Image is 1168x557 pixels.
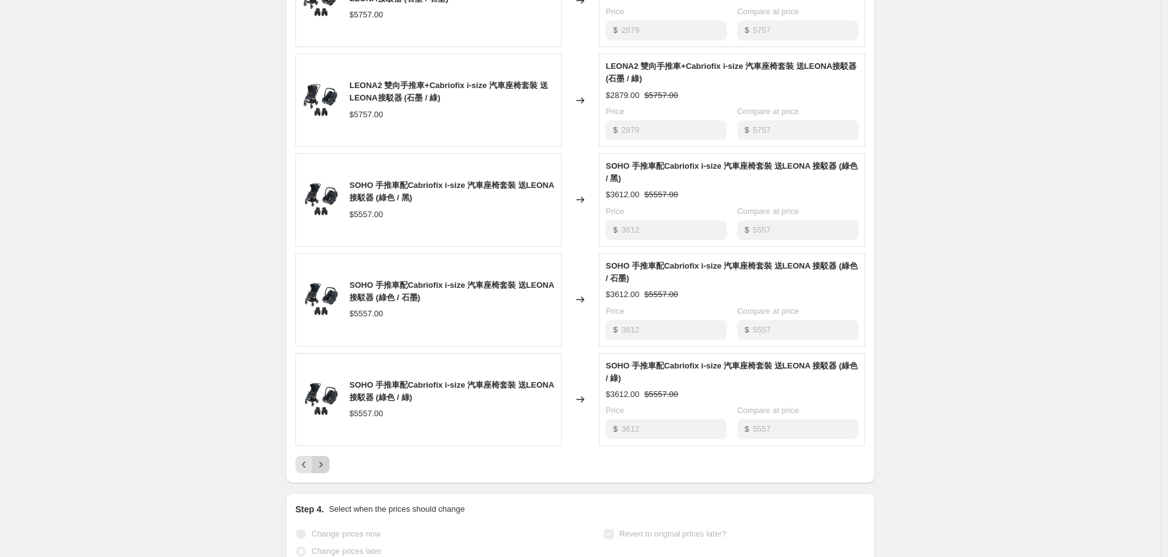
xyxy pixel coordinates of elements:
[613,424,618,434] span: $
[295,456,313,473] button: Previous
[302,82,339,119] img: ECBundle_1_4d2e8247-d737-40d8-bfcc-ac9cf16753af_80x.jpg
[745,424,749,434] span: $
[606,361,858,383] span: SOHO 手推車配Cabriofix i-size 汽車座椅套裝 送LEONA 接駁器 (綠色 / 綠)
[606,61,856,83] span: LEONA2 雙向手推車+Cabriofix i-size 汽車座椅套裝 送LEONA接駁器 (石墨 / 綠)
[613,125,618,135] span: $
[349,408,383,420] div: $5557.00
[312,546,382,556] span: Change prices later
[606,7,624,16] span: Price
[606,161,858,183] span: SOHO 手推車配Cabriofix i-size 汽車座椅套裝 送LEONA 接駁器 (綠色 / 黑)
[349,380,554,402] span: SOHO 手推車配Cabriofix i-size 汽車座椅套裝 送LEONA 接駁器 (綠色 / 綠)
[302,281,339,318] img: ECBundleSOHO_b4d96193-e5f8-4912-b83f-7ea1d7397416_80x.jpg
[302,181,339,218] img: ECBundleSOHO_b4d96193-e5f8-4912-b83f-7ea1d7397416_80x.jpg
[349,180,554,202] span: SOHO 手推車配Cabriofix i-size 汽車座椅套裝 送LEONA 接駁器 (綠色 / 黑)
[349,280,554,302] span: SOHO 手推車配Cabriofix i-size 汽車座椅套裝 送LEONA 接駁器 (綠色 / 石墨)
[619,529,727,538] span: Revert to original prices later?
[606,207,624,216] span: Price
[644,89,678,102] strike: $5757.00
[295,503,324,515] h2: Step 4.
[613,325,618,334] span: $
[613,25,618,35] span: $
[606,89,639,102] div: $2879.00
[745,325,749,334] span: $
[745,25,749,35] span: $
[737,107,799,116] span: Compare at price
[737,7,799,16] span: Compare at price
[613,225,618,234] span: $
[737,406,799,415] span: Compare at price
[737,207,799,216] span: Compare at price
[644,189,678,201] strike: $5557.00
[349,81,548,102] span: LEONA2 雙向手推車+Cabriofix i-size 汽車座椅套裝 送LEONA接駁器 (石墨 / 綠)
[745,225,749,234] span: $
[644,388,678,401] strike: $5557.00
[737,306,799,316] span: Compare at price
[606,261,858,283] span: SOHO 手推車配Cabriofix i-size 汽車座椅套裝 送LEONA 接駁器 (綠色 / 石墨)
[329,503,465,515] p: Select when the prices should change
[312,456,330,473] button: Next
[606,306,624,316] span: Price
[312,529,380,538] span: Change prices now
[644,288,678,301] strike: $5557.00
[745,125,749,135] span: $
[606,406,624,415] span: Price
[295,456,330,473] nav: Pagination
[349,308,383,320] div: $5557.00
[302,381,339,418] img: ECBundleSOHO_b4d96193-e5f8-4912-b83f-7ea1d7397416_80x.jpg
[606,189,639,201] div: $3612.00
[606,288,639,301] div: $3612.00
[606,107,624,116] span: Price
[606,388,639,401] div: $3612.00
[349,208,383,221] div: $5557.00
[349,109,383,121] div: $5757.00
[349,9,383,21] div: $5757.00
